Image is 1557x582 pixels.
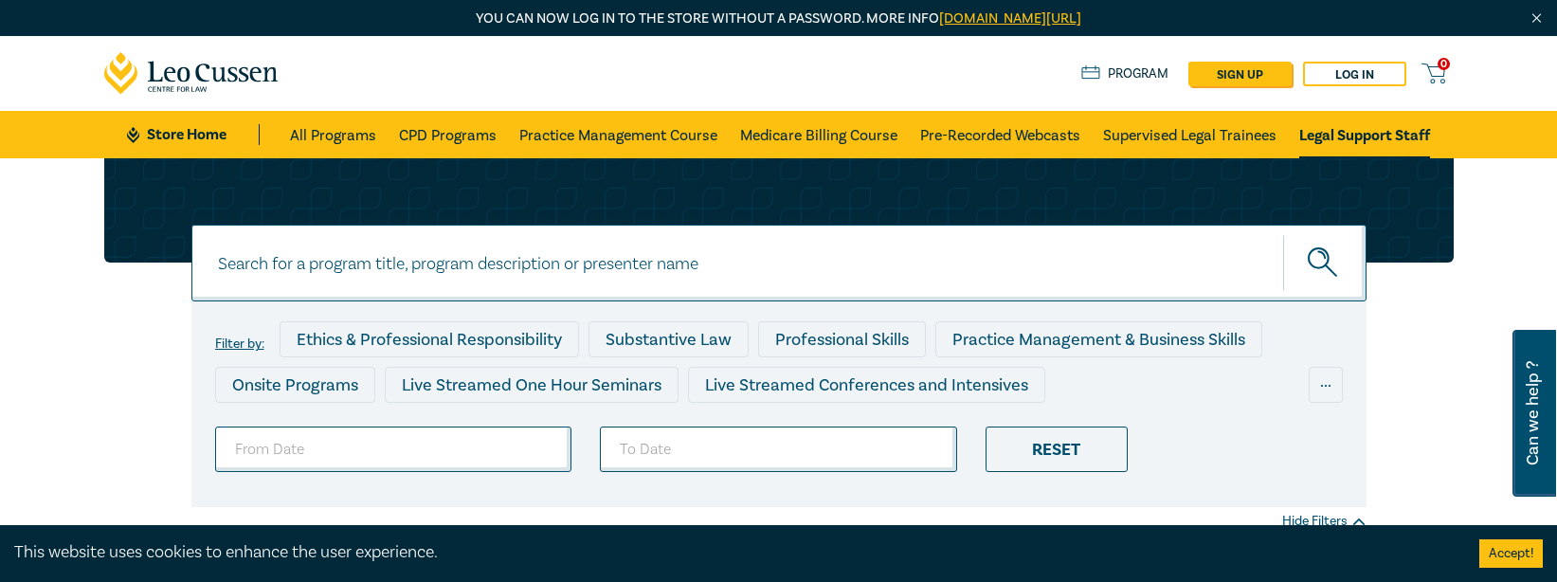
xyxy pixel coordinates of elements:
div: Hide Filters [1282,512,1367,531]
a: CPD Programs [399,111,497,158]
a: [DOMAIN_NAME][URL] [939,9,1081,27]
button: Accept cookies [1479,539,1543,568]
div: Live Streamed Practical Workshops [215,412,516,448]
p: You can now log in to the store without a password. More info [104,9,1454,29]
div: Reset [986,427,1128,472]
div: Live Streamed One Hour Seminars [385,367,679,403]
a: Pre-Recorded Webcasts [920,111,1080,158]
div: ... [1309,367,1343,403]
div: Pre-Recorded Webcasts [525,412,743,448]
div: Ethics & Professional Responsibility [280,321,579,357]
div: Practice Management & Business Skills [935,321,1262,357]
div: Professional Skills [758,321,926,357]
div: Onsite Programs [215,367,375,403]
a: All Programs [290,111,376,158]
div: Live Streamed Conferences and Intensives [688,367,1045,403]
div: National Programs [969,412,1144,448]
a: Supervised Legal Trainees [1103,111,1276,158]
a: Legal Support Staff [1299,111,1430,158]
div: 10 CPD Point Packages [752,412,960,448]
a: sign up [1188,62,1292,86]
a: Medicare Billing Course [740,111,897,158]
a: Program [1081,64,1169,84]
a: Practice Management Course [519,111,717,158]
span: Can we help ? [1524,341,1542,485]
img: Close [1529,10,1545,27]
input: From Date [215,427,572,472]
a: Store Home [127,124,259,145]
input: Search for a program title, program description or presenter name [191,225,1367,301]
div: Substantive Law [588,321,749,357]
label: Filter by: [215,336,264,352]
div: This website uses cookies to enhance the user experience. [14,540,1451,565]
input: To Date [600,427,957,472]
span: 0 [1438,58,1450,70]
a: Log in [1303,62,1406,86]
